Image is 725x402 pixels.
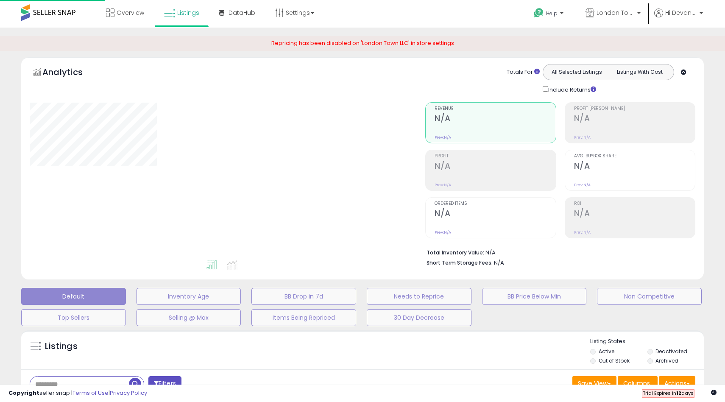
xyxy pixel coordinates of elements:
[546,10,558,17] span: Help
[482,288,587,305] button: BB Price Below Min
[494,259,504,267] span: N/A
[435,230,451,235] small: Prev: N/A
[8,389,147,397] div: seller snap | |
[545,67,608,78] button: All Selected Listings
[42,66,99,80] h5: Analytics
[427,249,484,256] b: Total Inventory Value:
[137,309,241,326] button: Selling @ Max
[435,209,555,220] h2: N/A
[574,135,591,140] small: Prev: N/A
[435,182,451,187] small: Prev: N/A
[117,8,144,17] span: Overview
[435,106,555,111] span: Revenue
[229,8,255,17] span: DataHub
[574,161,695,173] h2: N/A
[574,201,695,206] span: ROI
[435,154,555,159] span: Profit
[251,288,356,305] button: BB Drop in 7d
[367,309,471,326] button: 30 Day Decrease
[427,247,689,257] li: N/A
[574,182,591,187] small: Prev: N/A
[367,288,471,305] button: Needs to Reprice
[597,288,702,305] button: Non Competitive
[574,154,695,159] span: Avg. Buybox Share
[507,68,540,76] div: Totals For
[435,201,555,206] span: Ordered Items
[177,8,199,17] span: Listings
[654,8,703,28] a: Hi Devante
[574,230,591,235] small: Prev: N/A
[608,67,671,78] button: Listings With Cost
[435,161,555,173] h2: N/A
[435,114,555,125] h2: N/A
[574,114,695,125] h2: N/A
[665,8,697,17] span: Hi Devante
[527,1,572,28] a: Help
[435,135,451,140] small: Prev: N/A
[574,106,695,111] span: Profit [PERSON_NAME]
[137,288,241,305] button: Inventory Age
[8,389,39,397] strong: Copyright
[536,84,606,94] div: Include Returns
[251,309,356,326] button: Items Being Repriced
[533,8,544,18] i: Get Help
[574,209,695,220] h2: N/A
[21,288,126,305] button: Default
[427,259,493,266] b: Short Term Storage Fees:
[597,8,635,17] span: London Town LLC
[271,39,454,47] span: Repricing has been disabled on 'London Town LLC' in store settings
[21,309,126,326] button: Top Sellers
